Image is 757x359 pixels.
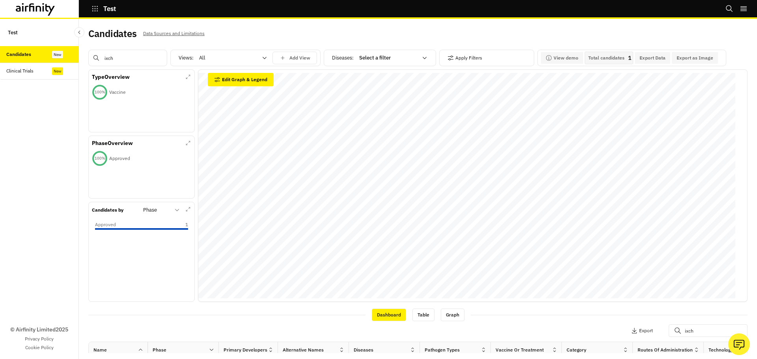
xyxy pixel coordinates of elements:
[224,346,267,353] div: Primary Developers
[92,89,108,95] div: 100 %
[93,346,107,353] div: Name
[441,309,464,321] div: Graph
[6,51,31,58] div: Candidates
[283,346,324,353] div: Alternative Names
[447,52,482,64] button: Apply Filters
[109,89,126,96] p: Vaccine
[669,324,748,337] input: Search
[109,155,130,162] p: Approved
[10,326,68,334] p: © Airfinity Limited 2025
[725,2,733,15] button: Search
[628,55,631,61] p: 1
[103,5,116,12] p: Test
[372,309,406,321] div: Dashboard
[25,344,54,351] a: Cookie Policy
[208,73,274,86] button: Edit Graph & Legend
[168,221,188,228] p: 1
[92,139,133,147] p: Phase Overview
[91,2,116,15] button: Test
[52,67,63,75] div: New
[635,52,670,64] button: Export Data
[153,346,166,353] div: Phase
[179,52,317,64] div: Views:
[354,346,373,353] div: Diseases
[412,309,434,321] div: Table
[541,52,583,64] button: View demo
[6,67,34,74] div: Clinical Trials
[638,346,693,353] div: Routes of Administration
[425,346,460,353] div: Pathogen Types
[728,333,750,355] button: Ask our analysts
[52,51,63,58] div: New
[8,25,18,40] p: Test
[92,206,123,214] p: Candidates by
[92,156,108,161] div: 100 %
[332,52,433,64] div: Diseases :
[709,346,745,353] div: Technology Type
[88,50,167,66] input: Search
[496,346,544,353] div: Vaccine or Treatment
[289,55,310,61] p: Add View
[25,335,54,342] a: Privacy Policy
[567,346,586,353] div: Category
[92,73,130,81] p: Type Overview
[143,29,205,38] p: Data Sources and Limitations
[74,27,84,37] button: Close Sidebar
[672,52,718,64] button: Export as Image
[639,328,653,333] p: Export
[631,324,653,337] button: Export
[587,55,626,61] p: Total candidates
[95,221,116,228] p: Approved
[272,52,317,64] button: save changes
[88,28,137,39] h2: Candidates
